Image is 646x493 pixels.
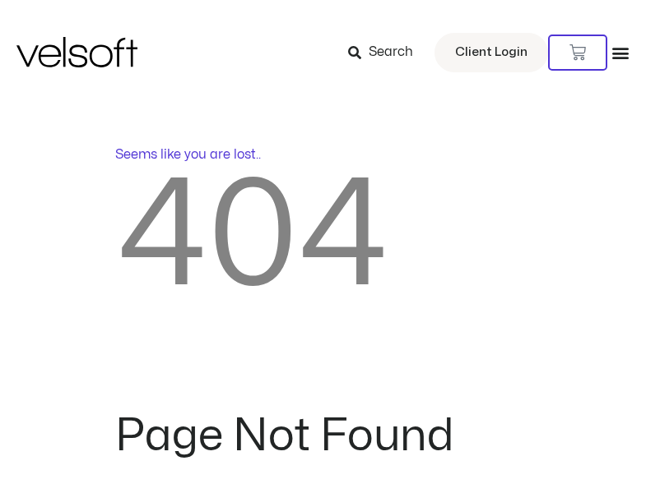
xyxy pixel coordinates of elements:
h2: Page Not Found [115,414,532,458]
p: Seems like you are lost.. [115,145,532,164]
a: Client Login [435,33,548,72]
a: Search [348,39,425,67]
div: Menu Toggle [611,44,630,62]
span: Client Login [455,42,527,63]
img: Velsoft Training Materials [16,37,137,67]
span: Search [369,42,413,63]
h2: 404 [115,164,532,311]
